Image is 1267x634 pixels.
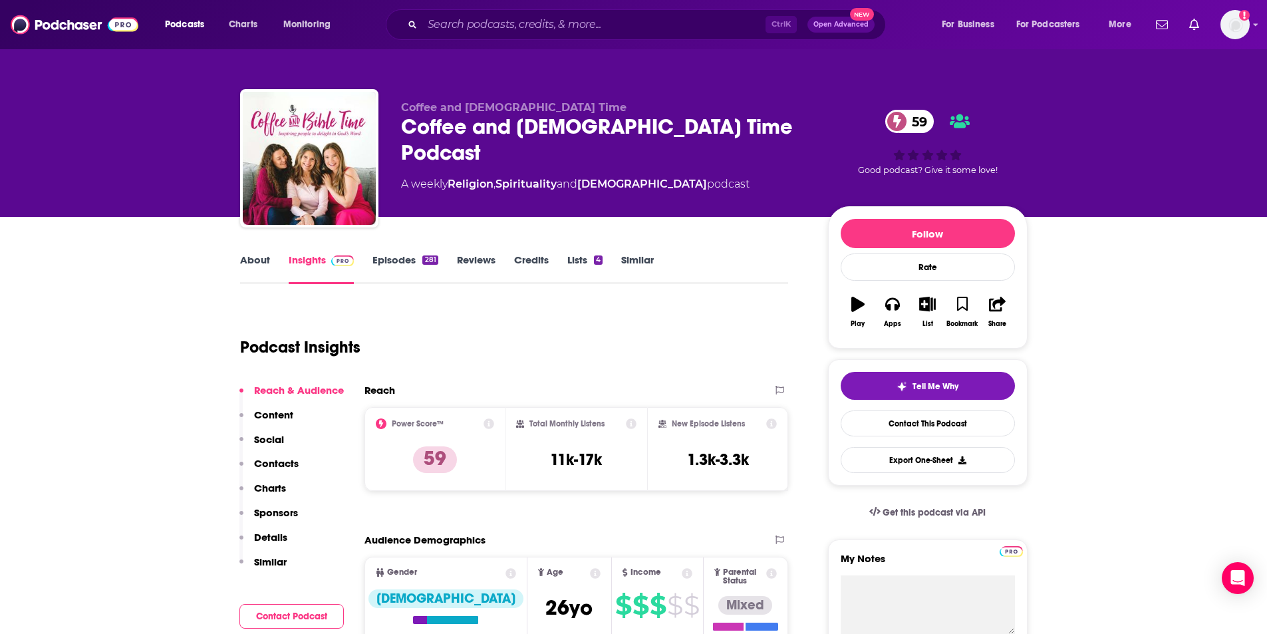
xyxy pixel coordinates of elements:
p: Social [254,433,284,446]
img: Coffee and Bible Time Podcast [243,92,376,225]
span: More [1109,15,1131,34]
button: Share [980,288,1014,336]
img: Podchaser Pro [1000,546,1023,557]
h3: 11k-17k [550,450,602,470]
button: Contacts [239,457,299,482]
h2: Audience Demographics [364,534,486,546]
h3: 1.3k-3.3k [687,450,749,470]
a: Show notifications dropdown [1151,13,1173,36]
a: Show notifications dropdown [1184,13,1204,36]
span: Open Advanced [813,21,869,28]
a: Episodes281 [372,253,438,284]
a: Spirituality [495,178,557,190]
h1: Podcast Insights [240,337,360,357]
div: A weekly podcast [401,176,750,192]
button: Apps [875,288,910,336]
span: $ [633,595,648,616]
button: open menu [932,14,1011,35]
span: and [557,178,577,190]
span: Podcasts [165,15,204,34]
p: Sponsors [254,506,298,519]
img: Podchaser - Follow, Share and Rate Podcasts [11,12,138,37]
a: Lists4 [567,253,603,284]
div: 281 [422,255,438,265]
span: For Podcasters [1016,15,1080,34]
button: Contact Podcast [239,604,344,629]
button: Social [239,433,284,458]
a: Similar [621,253,654,284]
button: open menu [156,14,221,35]
div: Play [851,320,865,328]
div: 4 [594,255,603,265]
svg: Add a profile image [1239,10,1250,21]
img: tell me why sparkle [897,381,907,392]
span: $ [684,595,699,616]
div: Open Intercom Messenger [1222,562,1254,594]
button: open menu [1099,14,1148,35]
p: Reach & Audience [254,384,344,396]
div: 59Good podcast? Give it some love! [828,101,1028,184]
span: $ [650,595,666,616]
a: About [240,253,270,284]
div: Rate [841,253,1015,281]
span: Ctrl K [766,16,797,33]
button: Play [841,288,875,336]
a: Religion [448,178,493,190]
img: Podchaser Pro [331,255,354,266]
button: Follow [841,219,1015,248]
a: [DEMOGRAPHIC_DATA] [577,178,707,190]
span: Get this podcast via API [883,507,986,518]
input: Search podcasts, credits, & more... [422,14,766,35]
span: Monitoring [283,15,331,34]
span: Charts [229,15,257,34]
p: Similar [254,555,287,568]
label: My Notes [841,552,1015,575]
span: Parental Status [723,568,764,585]
button: Open AdvancedNew [807,17,875,33]
span: Good podcast? Give it some love! [858,165,998,175]
a: 59 [885,110,934,133]
span: Income [631,568,661,577]
span: For Business [942,15,994,34]
a: InsightsPodchaser Pro [289,253,354,284]
button: Export One-Sheet [841,447,1015,473]
span: Logged in as Andrea1206 [1220,10,1250,39]
button: Bookmark [945,288,980,336]
img: User Profile [1220,10,1250,39]
h2: Reach [364,384,395,396]
a: Credits [514,253,549,284]
a: Get this podcast via API [859,496,997,529]
h2: Power Score™ [392,419,444,428]
p: Charts [254,482,286,494]
span: $ [667,595,682,616]
h2: New Episode Listens [672,419,745,428]
div: [DEMOGRAPHIC_DATA] [368,589,523,608]
span: Gender [387,568,417,577]
span: Coffee and [DEMOGRAPHIC_DATA] Time [401,101,627,114]
button: open menu [1008,14,1099,35]
a: Reviews [457,253,495,284]
span: Age [547,568,563,577]
h2: Total Monthly Listens [529,419,605,428]
span: Tell Me Why [913,381,958,392]
button: List [910,288,944,336]
p: Content [254,408,293,421]
button: Charts [239,482,286,506]
span: New [850,8,874,21]
button: Sponsors [239,506,298,531]
span: 59 [899,110,934,133]
a: Contact This Podcast [841,410,1015,436]
span: , [493,178,495,190]
p: Contacts [254,457,299,470]
button: Details [239,531,287,555]
div: Mixed [718,596,772,615]
p: Details [254,531,287,544]
span: $ [615,595,631,616]
div: List [922,320,933,328]
button: Content [239,408,293,433]
div: Share [988,320,1006,328]
div: Search podcasts, credits, & more... [398,9,899,40]
span: 26 yo [545,595,593,621]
